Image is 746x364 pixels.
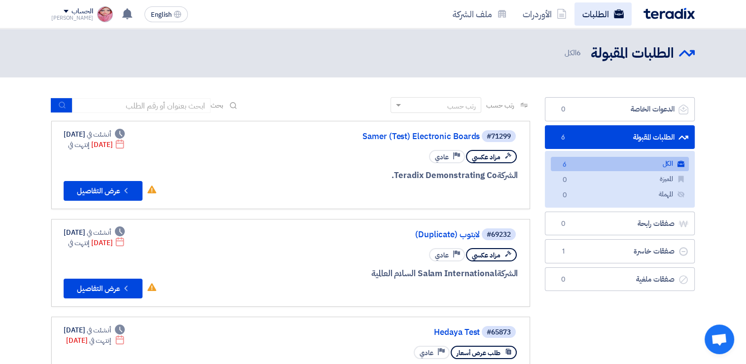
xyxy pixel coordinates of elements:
[545,212,695,236] a: صفقات رابحة0
[545,125,695,149] a: الطلبات المقبولة6
[472,251,500,260] span: مزاد عكسي
[487,329,511,336] div: #65873
[281,267,518,280] div: Salam International السلام العالمية
[559,160,570,170] span: 6
[144,6,188,22] button: English
[574,2,632,26] a: الطلبات
[559,190,570,201] span: 0
[557,105,569,114] span: 0
[66,335,125,346] div: [DATE]
[557,219,569,229] span: 0
[497,267,518,280] span: الشركة
[486,100,514,110] span: رتب حسب
[87,129,110,140] span: أنشئت في
[72,98,211,113] input: ابحث بعنوان أو رقم الطلب
[283,230,480,239] a: (Duplicate) لابتوب
[281,169,518,182] div: Teradix Demonstrating Co.
[551,172,689,186] a: المميزة
[515,2,574,26] a: الأوردرات
[68,238,89,248] span: إنتهت في
[545,97,695,121] a: الدعوات الخاصة0
[64,227,125,238] div: [DATE]
[151,11,172,18] span: English
[64,279,142,298] button: عرض التفاصيل
[545,239,695,263] a: صفقات خاسرة1
[435,251,449,260] span: عادي
[564,47,583,59] span: الكل
[559,175,570,185] span: 0
[51,15,93,21] div: [PERSON_NAME]
[447,101,476,111] div: رتب حسب
[420,348,433,358] span: عادي
[64,325,125,335] div: [DATE]
[487,231,511,238] div: #69232
[497,169,518,182] span: الشركة
[435,152,449,162] span: عادي
[457,348,500,358] span: طلب عرض أسعار
[472,152,500,162] span: مزاد عكسي
[66,140,113,150] span: [DATE]
[551,187,689,202] a: المهملة
[97,6,113,22] img: WhatsApp_Image__at_cbdf_1751464265789.jpg
[591,44,674,63] h2: الطلبات المقبولة
[64,129,125,140] div: [DATE]
[64,181,142,201] button: عرض التفاصيل
[89,335,110,346] span: إنتهت في
[551,157,689,171] a: الكل
[211,100,223,110] span: بحث
[445,2,515,26] a: ملف الشركة
[66,238,113,248] span: [DATE]
[283,132,480,141] a: Samer (Test) Electronic Boards
[87,227,110,238] span: أنشئت في
[557,133,569,143] span: 6
[283,328,480,337] a: Hedaya Test
[545,267,695,291] a: صفقات ملغية0
[557,247,569,256] span: 1
[87,325,110,335] span: أنشئت في
[643,8,695,19] img: Teradix logo
[68,140,89,150] span: إنتهت في
[487,133,511,140] div: #71299
[557,275,569,285] span: 0
[71,7,93,16] div: الحساب
[705,325,734,354] div: Open chat
[576,47,581,58] span: 6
